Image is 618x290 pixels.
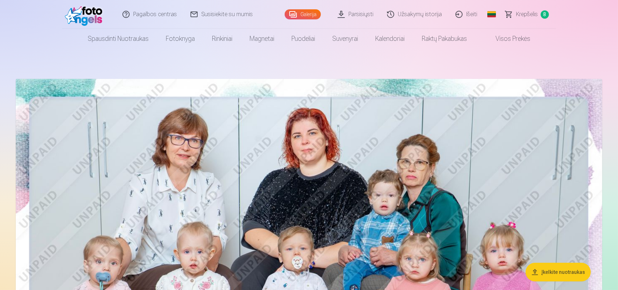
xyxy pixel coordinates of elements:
a: Kalendoriai [367,29,413,49]
a: Spausdinti nuotraukas [79,29,157,49]
span: 8 [541,10,549,19]
a: Puodeliai [283,29,324,49]
a: Galerija [285,9,321,19]
a: Suvenyrai [324,29,367,49]
a: Rinkiniai [203,29,241,49]
img: /fa2 [65,3,106,26]
a: Raktų pakabukas [413,29,475,49]
a: Magnetai [241,29,283,49]
a: Fotoknyga [157,29,203,49]
a: Visos prekės [475,29,539,49]
button: Įkelkite nuotraukas [526,263,591,281]
span: Krepšelis [516,10,538,19]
